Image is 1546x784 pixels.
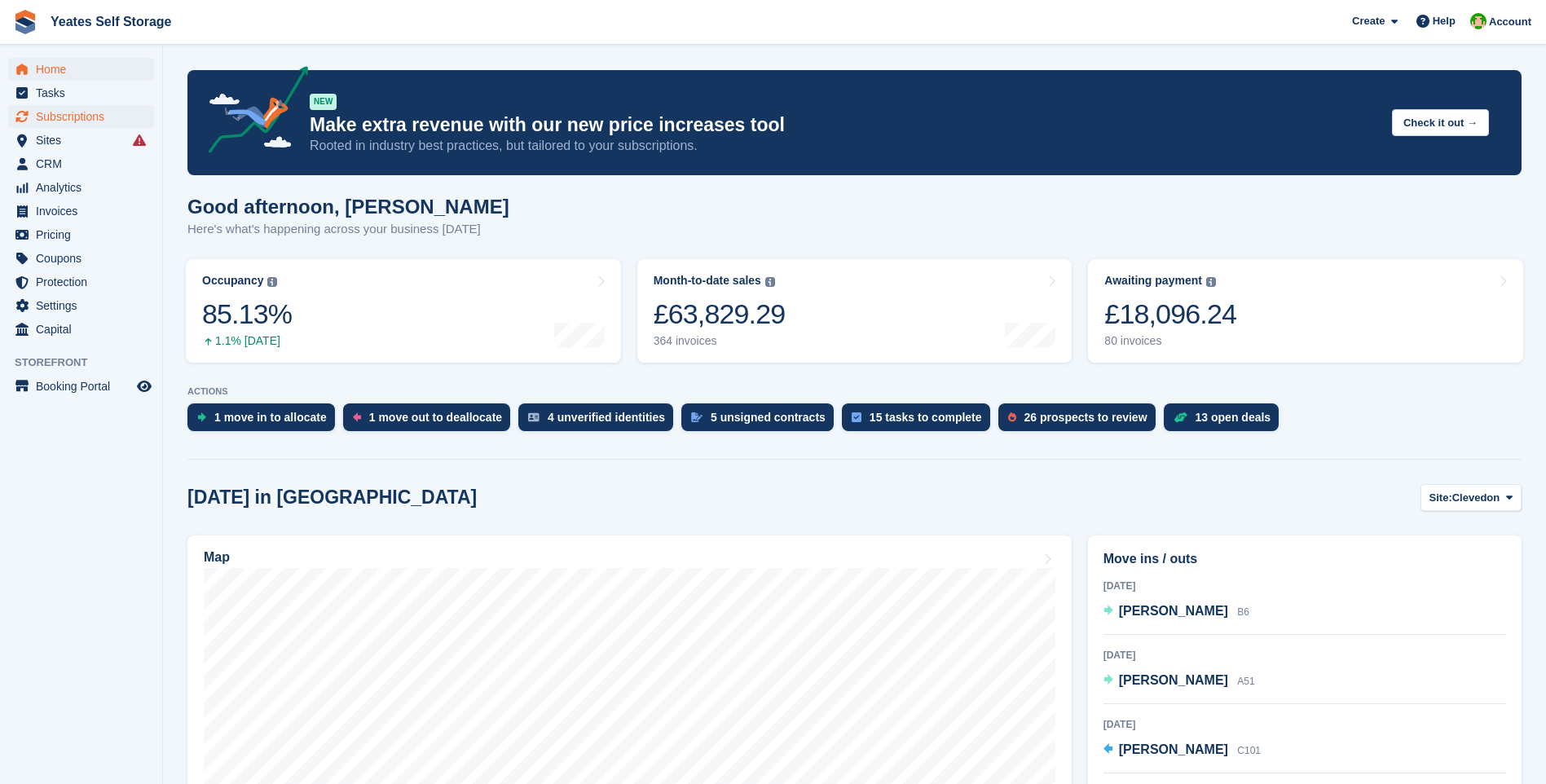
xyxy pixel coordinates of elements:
a: [PERSON_NAME] C101 [1103,740,1261,761]
div: 13 open deals [1196,411,1271,424]
div: £18,096.24 [1104,297,1236,331]
img: move_outs_to_deallocate_icon-f764333ba52eb49d3ac5e1228854f67142a1ed5810a6f6cc68b1a99e826820c5.svg [353,412,361,422]
a: Yeates Self Storage [44,8,178,35]
img: icon-info-grey-7440780725fd019a000dd9b08b2336e03edf1995a4989e88bcd33f0948082b44.svg [1206,277,1216,287]
span: A51 [1237,676,1254,687]
span: Create [1352,13,1385,29]
a: menu [8,271,154,293]
span: Clevedon [1452,490,1500,506]
span: Capital [36,318,134,341]
a: Preview store [134,377,154,396]
div: £63,829.29 [654,297,786,331]
p: Here's what's happening across your business [DATE] [187,220,509,239]
img: icon-info-grey-7440780725fd019a000dd9b08b2336e03edf1995a4989e88bcd33f0948082b44.svg [765,277,775,287]
img: contract_signature_icon-13c848040528278c33f63329250d36e43548de30e8caae1d1a13099fd9432cc5.svg [691,412,703,422]
a: [PERSON_NAME] B6 [1103,601,1249,623]
div: 80 invoices [1104,334,1236,348]
a: 4 unverified identities [518,403,681,439]
div: 5 unsigned contracts [711,411,826,424]
a: menu [8,318,154,341]
div: 1 move out to deallocate [369,411,502,424]
span: B6 [1237,606,1249,618]
a: Occupancy 85.13% 1.1% [DATE] [186,259,621,363]
a: menu [8,176,154,199]
h1: Good afternoon, [PERSON_NAME] [187,196,509,218]
div: 85.13% [202,297,292,331]
div: 364 invoices [654,334,786,348]
a: Month-to-date sales £63,829.29 364 invoices [637,259,1073,363]
h2: Move ins / outs [1103,549,1506,569]
p: Rooted in industry best practices, but tailored to your subscriptions. [310,137,1379,155]
span: Coupons [36,247,134,270]
span: [PERSON_NAME] [1119,604,1228,618]
p: Make extra revenue with our new price increases tool [310,113,1379,137]
img: task-75834270c22a3079a89374b754ae025e5fb1db73e45f91037f5363f120a921f8.svg [852,412,861,422]
span: Analytics [36,176,134,199]
span: Protection [36,271,134,293]
div: Awaiting payment [1104,274,1202,288]
span: Sites [36,129,134,152]
img: stora-icon-8386f47178a22dfd0bd8f6a31ec36ba5ce8667c1dd55bd0f319d3a0aa187defe.svg [13,10,37,34]
span: Settings [36,294,134,317]
span: Pricing [36,223,134,246]
span: CRM [36,152,134,175]
img: verify_identity-adf6edd0f0f0b5bbfe63781bf79b02c33cf7c696d77639b501bdc392416b5a36.svg [528,412,540,422]
a: menu [8,152,154,175]
div: 1 move in to allocate [214,411,327,424]
span: Site: [1429,490,1452,506]
span: Home [36,58,134,81]
a: menu [8,81,154,104]
div: [DATE] [1103,648,1506,663]
div: Month-to-date sales [654,274,761,288]
i: Smart entry sync failures have occurred [133,134,146,147]
div: [DATE] [1103,717,1506,732]
img: move_ins_to_allocate_icon-fdf77a2bb77ea45bf5b3d319d69a93e2d87916cf1d5bf7949dd705db3b84f3ca.svg [197,412,206,422]
button: Check it out → [1392,109,1489,136]
button: Site: Clevedon [1420,484,1522,511]
span: [PERSON_NAME] [1119,742,1228,756]
img: Angela Field [1470,13,1487,29]
a: 15 tasks to complete [842,403,998,439]
div: 1.1% [DATE] [202,334,292,348]
a: menu [8,375,154,398]
a: Awaiting payment £18,096.24 80 invoices [1088,259,1523,363]
span: [PERSON_NAME] [1119,673,1228,687]
a: menu [8,294,154,317]
a: 1 move in to allocate [187,403,343,439]
span: Booking Portal [36,375,134,398]
div: [DATE] [1103,579,1506,593]
span: Storefront [15,355,162,371]
a: [PERSON_NAME] A51 [1103,671,1255,692]
div: 4 unverified identities [548,411,665,424]
div: 26 prospects to review [1024,411,1147,424]
h2: Map [204,550,230,565]
div: NEW [310,94,337,110]
a: 1 move out to deallocate [343,403,518,439]
img: deal-1b604bf984904fb50ccaf53a9ad4b4a5d6e5aea283cecdc64d6e3604feb123c2.svg [1174,412,1187,423]
div: Occupancy [202,274,263,288]
span: C101 [1237,745,1261,756]
p: ACTIONS [187,386,1522,397]
span: Tasks [36,81,134,104]
h2: [DATE] in [GEOGRAPHIC_DATA] [187,487,477,509]
div: 15 tasks to complete [870,411,982,424]
a: menu [8,247,154,270]
img: prospect-51fa495bee0391a8d652442698ab0144808aea92771e9ea1ae160a38d050c398.svg [1008,412,1016,422]
a: menu [8,223,154,246]
span: Help [1433,13,1456,29]
a: menu [8,105,154,128]
a: menu [8,58,154,81]
span: Invoices [36,200,134,222]
a: 26 prospects to review [998,403,1164,439]
img: icon-info-grey-7440780725fd019a000dd9b08b2336e03edf1995a4989e88bcd33f0948082b44.svg [267,277,277,287]
img: price-adjustments-announcement-icon-8257ccfd72463d97f412b2fc003d46551f7dbcb40ab6d574587a9cd5c0d94... [195,66,309,159]
a: 5 unsigned contracts [681,403,842,439]
span: Account [1489,14,1531,30]
a: menu [8,200,154,222]
a: 13 open deals [1164,403,1288,439]
a: menu [8,129,154,152]
span: Subscriptions [36,105,134,128]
